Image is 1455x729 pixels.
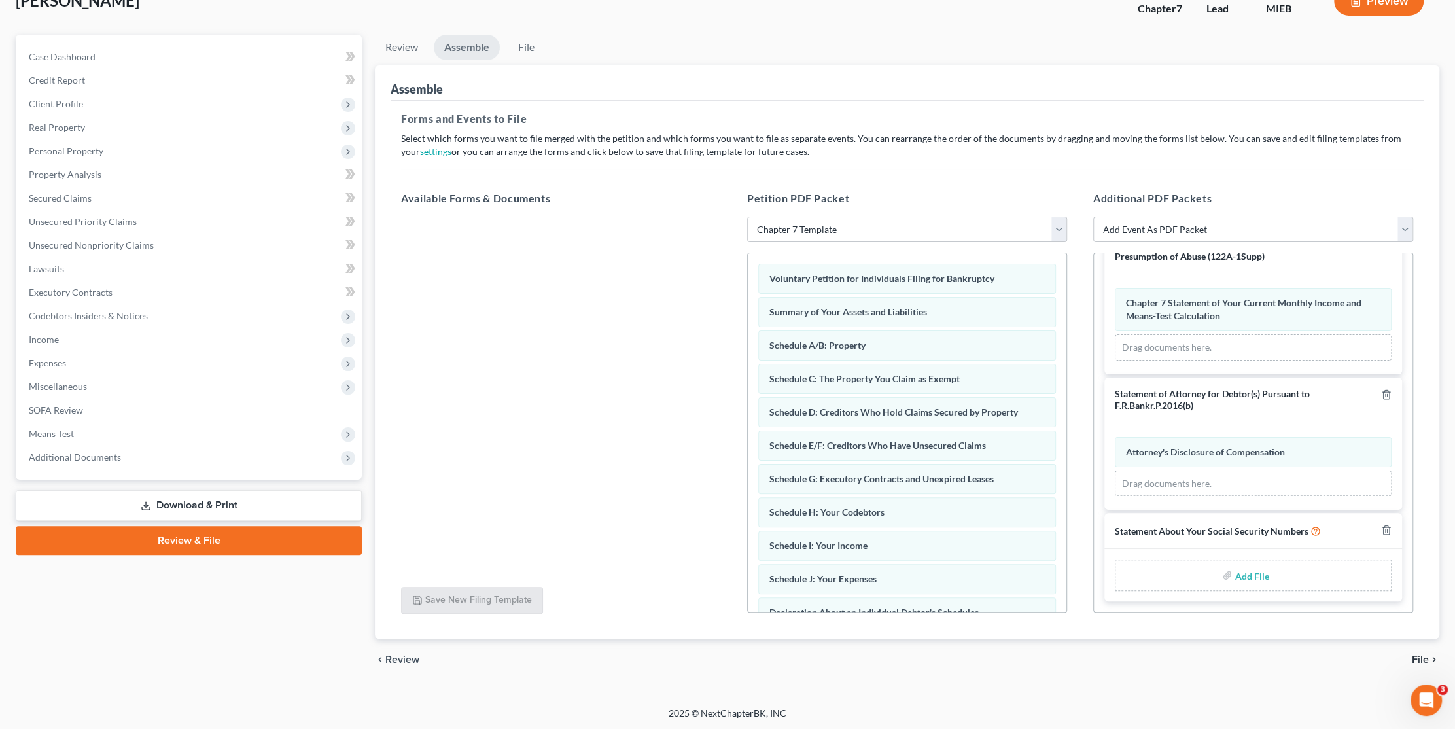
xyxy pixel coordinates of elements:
span: Summary of Your Assets and Liabilities [769,306,927,317]
button: chevron_left Review [375,654,432,665]
a: Download & Print [16,490,362,521]
span: Case Dashboard [29,51,96,62]
span: Additional Documents [29,452,121,463]
span: Client Profile [29,98,83,109]
a: Review [375,35,429,60]
span: Review [385,654,419,665]
a: Secured Claims [18,187,362,210]
a: File [505,35,547,60]
a: Executory Contracts [18,281,362,304]
div: Drag documents here. [1115,471,1392,497]
span: Property Analysis [29,169,101,180]
iframe: Intercom live chat [1411,685,1442,716]
span: Means Test [29,428,74,439]
span: Schedule J: Your Expenses [769,573,877,584]
div: Chapter [1138,1,1185,16]
a: SOFA Review [18,399,362,422]
span: Schedule E/F: Creditors Who Have Unsecured Claims [769,440,986,451]
button: Save New Filing Template [401,587,543,614]
span: Schedule C: The Property You Claim as Exempt [769,373,960,384]
a: Unsecured Priority Claims [18,210,362,234]
span: Schedule D: Creditors Who Hold Claims Secured by Property [769,406,1018,418]
a: Credit Report [18,69,362,92]
span: Declaration About an Individual Debtor's Schedules [769,607,979,618]
div: Drag documents here. [1115,334,1392,361]
span: Lawsuits [29,263,64,274]
span: Expenses [29,357,66,368]
a: settings [420,146,451,157]
span: Attorney's Disclosure of Compensation [1126,446,1285,457]
span: Petition PDF Packet [747,192,849,204]
h5: Available Forms & Documents [401,190,721,206]
h5: Additional PDF Packets [1093,190,1413,206]
span: Chapter 7 Statement of Your Current Monthly Income and Means-Test Calculation [1126,297,1361,321]
i: chevron_right [1429,654,1439,665]
span: Voluntary Petition for Individuals Filing for Bankruptcy [769,273,994,284]
a: Assemble [434,35,500,60]
span: Schedule G: Executory Contracts and Unexpired Leases [769,473,994,484]
div: MIEB [1266,1,1313,16]
span: Schedule A/B: Property [769,340,866,351]
span: Secured Claims [29,192,92,204]
a: Review & File [16,526,362,555]
div: Lead [1206,1,1245,16]
span: Real Property [29,122,85,133]
span: Statement About Your Social Security Numbers [1115,525,1308,537]
a: Case Dashboard [18,45,362,69]
span: Executory Contracts [29,287,113,298]
span: File [1412,654,1429,665]
span: Credit Report [29,75,85,86]
i: chevron_left [375,654,385,665]
h5: Forms and Events to File [401,111,1413,127]
div: Assemble [391,81,443,97]
span: Codebtors Insiders & Notices [29,310,148,321]
span: Income [29,334,59,345]
span: 3 [1437,685,1448,695]
a: Unsecured Nonpriority Claims [18,234,362,257]
span: 7 [1176,2,1182,14]
span: Statement of Attorney for Debtor(s) Pursuant to F.R.Bankr.P.2016(b) [1115,388,1310,412]
span: Miscellaneous [29,381,87,392]
a: Lawsuits [18,257,362,281]
span: Schedule I: Your Income [769,540,868,551]
span: Unsecured Nonpriority Claims [29,240,154,251]
span: Schedule H: Your Codebtors [769,507,885,518]
span: SOFA Review [29,404,83,416]
p: Select which forms you want to file merged with the petition and which forms you want to file as ... [401,132,1413,158]
span: Personal Property [29,145,103,156]
a: Property Analysis [18,163,362,187]
span: Unsecured Priority Claims [29,216,137,227]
